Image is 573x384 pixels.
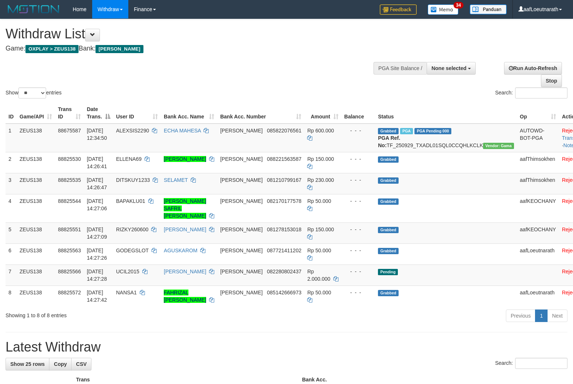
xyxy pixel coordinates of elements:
th: Date Trans.: activate to sort column descending [84,103,113,124]
a: SELAMET [164,177,188,183]
a: [PERSON_NAME] [164,226,206,232]
td: 6 [6,243,17,264]
span: 88825551 [58,226,81,232]
img: MOTION_logo.png [6,4,62,15]
a: CSV [71,358,91,370]
td: ZEUS138 [17,152,55,173]
span: Grabbed [378,290,399,296]
td: ZEUS138 [17,194,55,222]
span: Copy [54,361,67,367]
label: Search: [495,87,567,98]
span: Grabbed [378,198,399,205]
th: ID [6,103,17,124]
span: Copy 081278153018 to clipboard [267,226,301,232]
label: Show entries [6,87,62,98]
td: ZEUS138 [17,124,55,152]
td: aafThimsokhen [517,173,559,194]
span: 88825544 [58,198,81,204]
a: FAHRIZAL [PERSON_NAME] [164,290,206,303]
div: - - - [344,247,372,254]
b: PGA Ref. No: [378,135,400,148]
span: [DATE] 14:27:26 [87,248,107,261]
th: Trans ID: activate to sort column ascending [55,103,84,124]
h1: Latest Withdraw [6,340,567,354]
span: Copy 081210799167 to clipboard [267,177,301,183]
span: Rp 50.000 [307,290,331,295]
div: - - - [344,197,372,205]
td: ZEUS138 [17,173,55,194]
a: [PERSON_NAME] SAFRIL [PERSON_NAME] [164,198,206,219]
span: 88825563 [58,248,81,253]
a: Copy [49,358,72,370]
td: 4 [6,194,17,222]
td: 3 [6,173,17,194]
span: [DATE] 14:27:28 [87,269,107,282]
span: [PERSON_NAME] [220,128,263,134]
a: AGUSKAROM [164,248,197,253]
span: [PERSON_NAME] [220,290,263,295]
span: OXPLAY > ZEUS138 [25,45,79,53]
td: ZEUS138 [17,264,55,286]
span: Copy 082280802437 to clipboard [267,269,301,274]
td: aafKEOCHANY [517,194,559,222]
span: [PERSON_NAME] [220,177,263,183]
select: Showentries [18,87,46,98]
span: Vendor URL: https://trx31.1velocity.biz [483,143,514,149]
th: Game/API: activate to sort column ascending [17,103,55,124]
td: 7 [6,264,17,286]
td: ZEUS138 [17,286,55,307]
span: Rp 230.000 [307,177,334,183]
span: 88825535 [58,177,81,183]
a: Next [547,309,567,322]
td: TF_250929_TXADL01SQL0CCQHLKCLK [375,124,517,152]
td: 5 [6,222,17,243]
td: aafLoeutnarath [517,286,559,307]
img: Button%20Memo.svg [428,4,459,15]
a: [PERSON_NAME] [164,156,206,162]
td: aafLoeutnarath [517,243,559,264]
span: Rp 600.000 [307,128,334,134]
a: ECHA MAHESA [164,128,201,134]
div: PGA Site Balance / [374,62,427,75]
span: [PERSON_NAME] [220,248,263,253]
span: ELLENA69 [116,156,142,162]
th: Balance [341,103,375,124]
div: - - - [344,176,372,184]
span: RIZKY260600 [116,226,149,232]
span: Copy 087721411202 to clipboard [267,248,301,253]
span: Pending [378,269,398,275]
td: ZEUS138 [17,243,55,264]
span: BAPAKLU01 [116,198,145,204]
span: 88825572 [58,290,81,295]
span: [PERSON_NAME] [220,269,263,274]
span: PGA Pending [414,128,451,134]
span: 88825566 [58,269,81,274]
h1: Withdraw List [6,27,375,41]
th: Status [375,103,517,124]
span: [DATE] 14:26:47 [87,177,107,190]
th: Amount: activate to sort column ascending [304,103,341,124]
span: 34 [454,2,463,8]
div: - - - [344,268,372,275]
span: UCIL2015 [116,269,139,274]
span: [DATE] 14:27:42 [87,290,107,303]
div: - - - [344,289,372,296]
span: [DATE] 14:26:41 [87,156,107,169]
div: - - - [344,127,372,134]
button: None selected [427,62,476,75]
span: [PERSON_NAME] [220,198,263,204]
span: [PERSON_NAME] [95,45,143,53]
th: Bank Acc. Name: activate to sort column ascending [161,103,217,124]
label: Search: [495,358,567,369]
input: Search: [515,87,567,98]
a: Stop [541,75,562,87]
div: - - - [344,226,372,233]
span: NANSA1 [116,290,137,295]
h4: Game: Bank: [6,45,375,52]
th: Bank Acc. Number: activate to sort column ascending [217,103,304,124]
a: [PERSON_NAME] [164,269,206,274]
td: 1 [6,124,17,152]
span: Show 25 rows [10,361,45,367]
td: aafKEOCHANY [517,222,559,243]
a: Run Auto-Refresh [504,62,562,75]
